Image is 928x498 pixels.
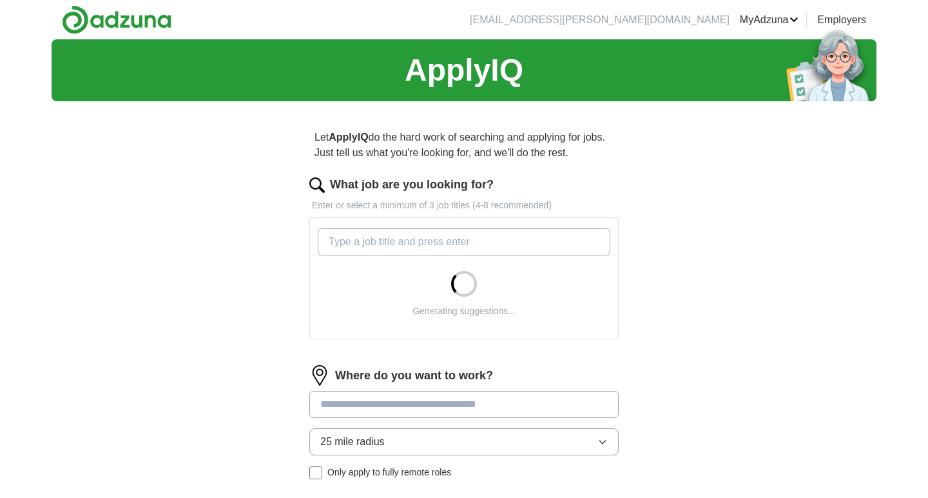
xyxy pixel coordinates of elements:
[62,5,171,34] img: Adzuna logo
[309,177,325,193] img: search.png
[740,12,799,28] a: MyAdzuna
[309,466,322,479] input: Only apply to fully remote roles
[309,124,619,166] p: Let do the hard work of searching and applying for jobs. Just tell us what you're looking for, an...
[412,304,516,318] div: Generating suggestions...
[309,428,619,455] button: 25 mile radius
[470,12,730,28] li: [EMAIL_ADDRESS][PERSON_NAME][DOMAIN_NAME]
[327,466,451,479] span: Only apply to fully remote roles
[320,434,385,450] span: 25 mile radius
[309,199,619,212] p: Enter or select a minimum of 3 job titles (4-8 recommended)
[817,12,866,28] a: Employers
[309,365,330,386] img: location.png
[335,367,493,384] label: Where do you want to work?
[330,176,494,194] label: What job are you looking for?
[405,47,523,94] h1: ApplyIQ
[329,132,368,143] strong: ApplyIQ
[318,228,610,255] input: Type a job title and press enter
